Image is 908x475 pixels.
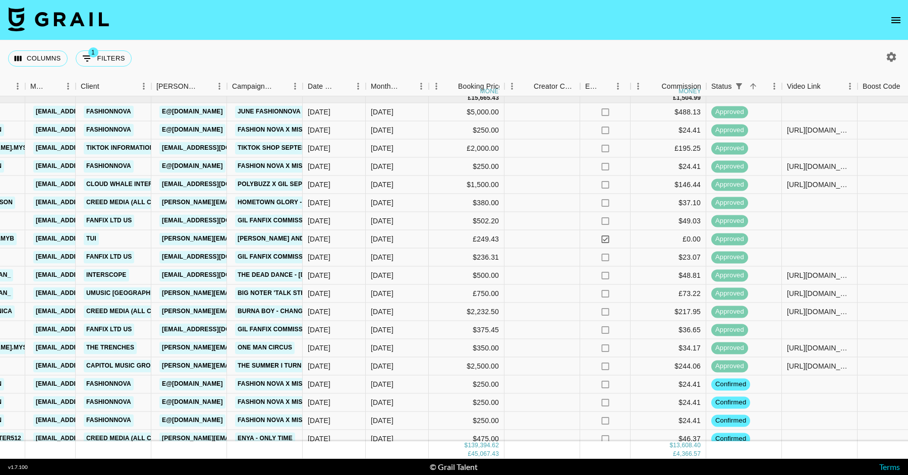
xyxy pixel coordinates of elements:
[351,79,366,94] button: Menu
[33,160,146,173] a: [EMAIL_ADDRESS][DOMAIN_NAME]
[10,79,25,94] button: Menu
[159,342,324,354] a: [PERSON_NAME][EMAIL_ADDRESS][DOMAIN_NAME]
[84,306,189,318] a: Creed Media (All Campaigns)
[33,378,146,391] a: [EMAIL_ADDRESS][DOMAIN_NAME]
[787,288,852,299] div: https://www.tiktok.com/@liammaughan_/video/7547057565775973654
[308,161,330,171] div: 11/03/2025
[235,124,335,137] a: Fashion Nova X Missranden
[308,180,330,190] div: 19/08/2025
[288,79,303,94] button: Menu
[371,270,393,280] div: Sep '25
[76,50,132,67] button: Show filters
[371,252,393,262] div: Sep '25
[599,79,613,93] button: Sort
[504,77,580,96] div: Creator Commmission Override
[787,343,852,353] div: https://www.tiktok.com/@magda.mysz/video/7550736581640932630
[429,358,504,376] div: $2,500.00
[308,343,330,353] div: 12/09/2025
[863,77,900,96] div: Boost Code
[308,415,330,426] div: 11/03/2025
[711,107,748,117] span: approved
[235,414,335,427] a: Fashion Nova X Missranden
[308,307,330,317] div: 10/09/2025
[429,230,504,249] div: £249.43
[159,160,225,173] a: e@[DOMAIN_NAME]
[227,77,303,96] div: Campaign (Type)
[33,287,146,300] a: [EMAIL_ADDRESS][DOMAIN_NAME]
[371,180,393,190] div: Sep '25
[308,125,330,135] div: 11/03/2025
[33,197,146,209] a: [EMAIL_ADDRESS][DOMAIN_NAME]
[8,7,109,31] img: Grail Talent
[8,50,68,67] button: Select columns
[84,287,181,300] a: Umusic [GEOGRAPHIC_DATA]
[235,179,331,191] a: PolyBuzz X Gil September
[84,142,245,155] a: TikTok Information Technologies UK Limited
[429,339,504,358] div: $350.00
[84,269,129,282] a: Interscope
[429,303,504,321] div: $2,232.50
[371,125,393,135] div: Sep '25
[84,251,134,264] a: FanFix Ltd US
[711,216,748,226] span: approved
[631,194,706,212] div: $37.10
[33,215,146,227] a: [EMAIL_ADDRESS][DOMAIN_NAME]
[235,342,295,354] a: One Man Circus
[25,77,76,96] div: Manager
[159,414,225,427] a: e@[DOMAIN_NAME]
[711,198,748,208] span: approved
[711,162,748,171] span: approved
[732,79,746,93] button: Show filters
[371,77,400,96] div: Month Due
[84,378,134,391] a: Fashionnova
[787,180,852,190] div: https://www.tiktok.com/@gil_liany/video/7547006686804872455?lang=en
[631,376,706,394] div: $24.41
[159,324,272,336] a: [EMAIL_ADDRESS][DOMAIN_NAME]
[429,194,504,212] div: $380.00
[711,416,750,426] span: confirmed
[159,179,272,191] a: [EMAIL_ADDRESS][DOMAIN_NAME]
[61,79,76,94] button: Menu
[159,433,376,445] a: [PERSON_NAME][EMAIL_ADDRESS][PERSON_NAME][DOMAIN_NAME]
[787,161,852,171] div: https://www.tiktok.com/@missranden/video/7544714639695744278
[371,288,393,299] div: Sep '25
[821,79,835,93] button: Sort
[673,94,676,103] div: £
[273,79,288,93] button: Sort
[429,321,504,339] div: $375.45
[414,79,429,94] button: Menu
[84,179,237,191] a: Cloud Whale Interactive Technology LLC
[76,77,151,96] div: Client
[429,122,504,140] div: $250.00
[631,430,706,448] div: $46.37
[235,433,295,445] a: Enya - Only Time
[631,339,706,358] div: $34.17
[8,464,28,470] div: v 1.7.100
[371,234,393,244] div: Sep '25
[235,269,423,282] a: The Dead Dance - [DEMOGRAPHIC_DATA][PERSON_NAME]
[631,79,646,94] button: Menu
[711,343,748,353] span: approved
[371,198,393,208] div: Sep '25
[308,198,330,208] div: 30/05/2025
[33,396,146,409] a: [EMAIL_ADDRESS][DOMAIN_NAME]
[711,307,748,317] span: approved
[711,434,750,444] span: confirmed
[84,342,137,354] a: The Trenches
[33,106,146,118] a: [EMAIL_ADDRESS][DOMAIN_NAME]
[429,430,504,448] div: $475.00
[235,360,473,373] a: The Summer I Turn Pretty - [PERSON_NAME] + Who's your Boyfriend
[631,303,706,321] div: $217.95
[631,412,706,430] div: $24.41
[429,412,504,430] div: $250.00
[471,94,499,103] div: 15,665.43
[631,249,706,267] div: $23.07
[308,143,330,153] div: 18/08/2025
[336,79,351,93] button: Sort
[30,77,46,96] div: Manager
[308,234,330,244] div: 17/09/2025
[458,77,502,96] div: Booking Price
[33,179,146,191] a: [EMAIL_ADDRESS][DOMAIN_NAME]
[33,124,146,137] a: [EMAIL_ADDRESS][DOMAIN_NAME]
[631,212,706,230] div: $49.03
